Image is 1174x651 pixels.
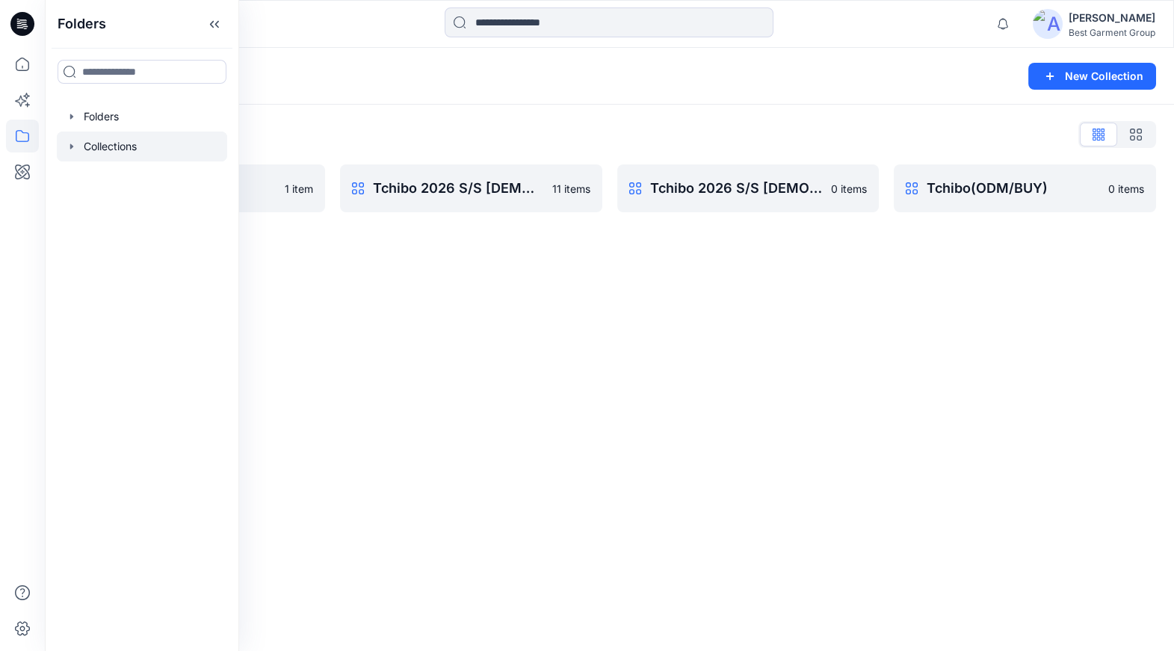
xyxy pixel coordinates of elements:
[1069,27,1155,38] div: Best Garment Group
[340,164,602,212] a: Tchibo 2026 S/S [DEMOGRAPHIC_DATA]11 items
[831,181,867,197] p: 0 items
[927,178,1099,199] p: Tchibo(ODM/BUY)
[894,164,1156,212] a: Tchibo(ODM/BUY)0 items
[285,181,313,197] p: 1 item
[373,178,543,199] p: Tchibo 2026 S/S [DEMOGRAPHIC_DATA]
[617,164,880,212] a: Tchibo 2026 S/S [DEMOGRAPHIC_DATA] wear0 items
[1033,9,1063,39] img: avatar
[1028,63,1156,90] button: New Collection
[1108,181,1144,197] p: 0 items
[1069,9,1155,27] div: [PERSON_NAME]
[552,181,590,197] p: 11 items
[650,178,823,199] p: Tchibo 2026 S/S [DEMOGRAPHIC_DATA] wear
